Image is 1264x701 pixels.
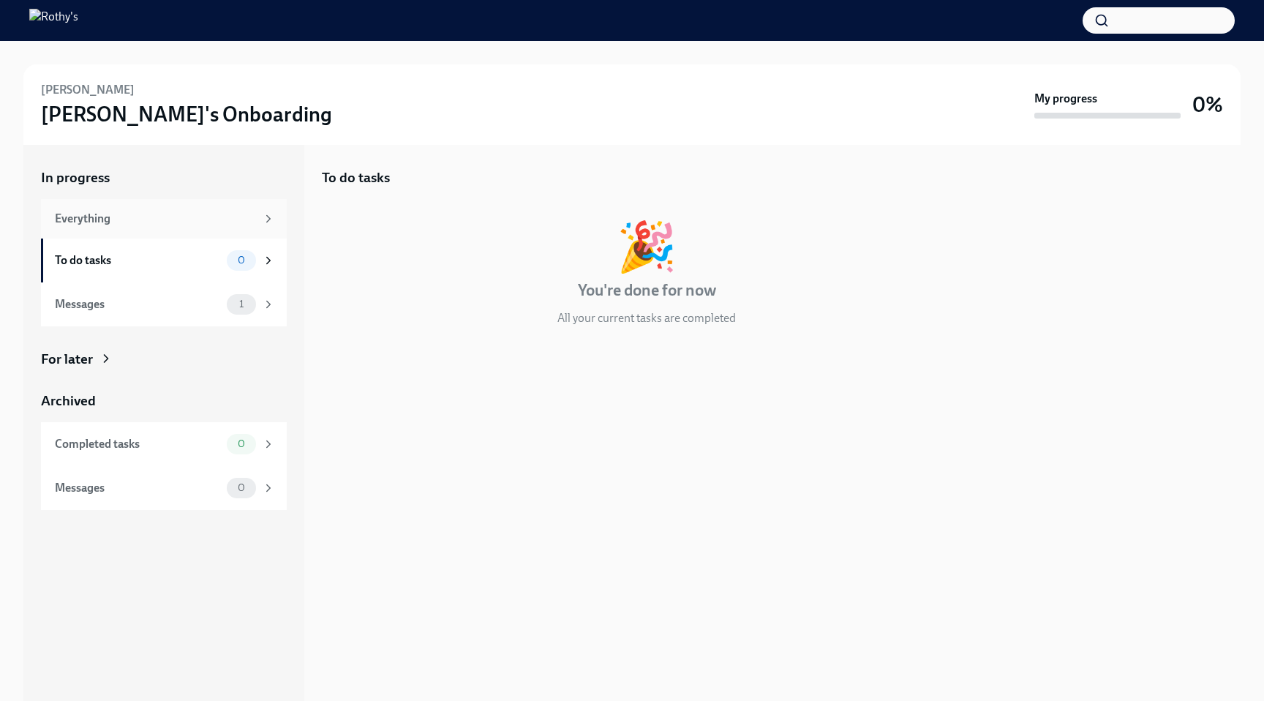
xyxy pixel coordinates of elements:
[41,82,135,98] h6: [PERSON_NAME]
[29,9,78,32] img: Rothy's
[55,211,256,227] div: Everything
[229,482,254,493] span: 0
[229,255,254,266] span: 0
[41,466,287,510] a: Messages0
[41,350,287,369] a: For later
[41,239,287,282] a: To do tasks0
[55,252,221,269] div: To do tasks
[1034,91,1097,107] strong: My progress
[230,299,252,310] span: 1
[55,436,221,452] div: Completed tasks
[41,199,287,239] a: Everything
[41,350,93,369] div: For later
[1192,91,1223,118] h3: 0%
[55,480,221,496] div: Messages
[557,310,736,326] p: All your current tasks are completed
[41,101,332,127] h3: [PERSON_NAME]'s Onboarding
[229,438,254,449] span: 0
[41,391,287,411] a: Archived
[41,282,287,326] a: Messages1
[41,422,287,466] a: Completed tasks0
[41,168,287,187] a: In progress
[617,222,677,271] div: 🎉
[55,296,221,312] div: Messages
[578,280,716,301] h4: You're done for now
[322,168,390,187] h5: To do tasks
